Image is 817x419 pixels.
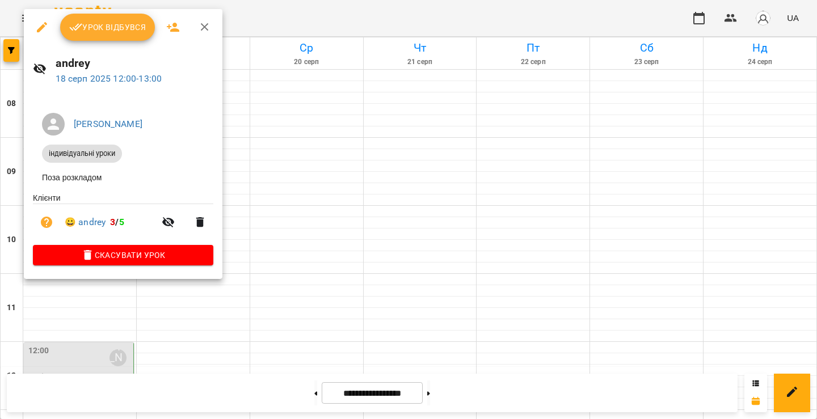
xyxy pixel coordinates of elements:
[56,54,214,72] h6: andrey
[33,245,213,265] button: Скасувати Урок
[33,192,213,245] ul: Клієнти
[110,217,124,227] b: /
[110,217,115,227] span: 3
[56,73,162,84] a: 18 серп 2025 12:00-13:00
[42,149,122,159] span: індивідуальні уроки
[119,217,124,227] span: 5
[74,118,142,129] a: [PERSON_NAME]
[65,215,106,229] a: 😀 andrey
[69,20,146,34] span: Урок відбувся
[42,248,204,262] span: Скасувати Урок
[33,209,60,236] button: Візит ще не сплачено. Додати оплату?
[33,167,213,188] li: Поза розкладом
[60,14,155,41] button: Урок відбувся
